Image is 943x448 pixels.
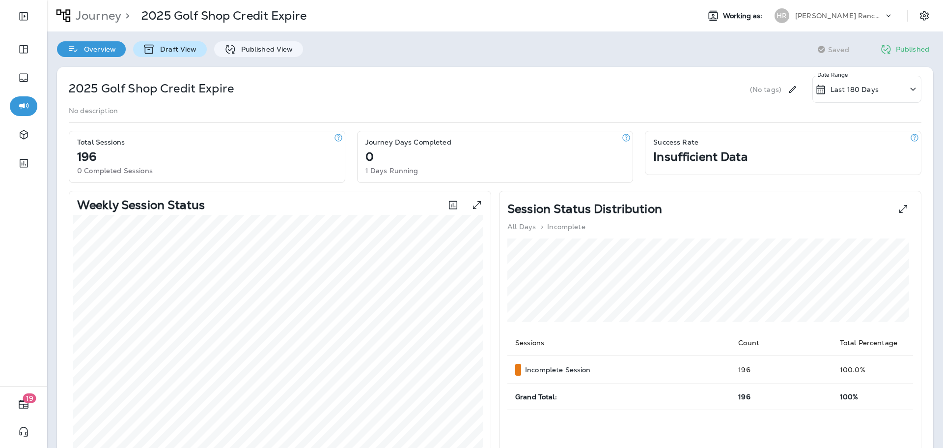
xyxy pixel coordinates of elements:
p: Session Status Distribution [507,205,662,213]
span: 100% [840,392,859,401]
p: Last 180 Days [831,86,879,93]
span: Grand Total: [515,392,557,401]
span: 196 [738,392,750,401]
p: Journey [72,8,121,23]
p: No description [69,107,118,115]
button: View Pie expanded to full screen [893,199,913,219]
p: Insufficient Data [653,153,747,161]
p: Success Rate [653,138,698,146]
td: 196 [730,356,832,384]
p: Published [896,45,929,53]
button: View graph expanded to full screen [467,195,487,215]
p: Date Range [817,71,849,79]
span: Saved [828,46,849,54]
p: Weekly Session Status [77,201,205,209]
p: 0 [365,153,374,161]
p: (No tags) [750,86,781,93]
p: [PERSON_NAME] Ranch Golf Club [795,12,884,20]
p: Draft View [155,45,196,53]
p: Overview [79,45,116,53]
p: Incomplete Session [525,366,591,374]
p: 1 Days Running [365,167,418,175]
span: Working as: [723,12,765,20]
p: 2025 Golf Shop Credit Expire [141,8,306,23]
button: 19 [10,394,37,414]
p: > [121,8,130,23]
p: > [541,223,543,231]
p: 2025 Golf Shop Credit Expire [69,81,234,96]
p: 196 [77,153,96,161]
p: All Days [507,223,536,231]
th: Total Percentage [832,330,913,356]
button: Expand Sidebar [10,6,37,26]
p: Incomplete [547,223,585,231]
div: HR [775,8,789,23]
p: Total Sessions [77,138,125,146]
th: Count [730,330,832,356]
td: 100.0 % [832,356,913,384]
th: Sessions [507,330,730,356]
p: 0 Completed Sessions [77,167,153,175]
div: Edit [783,76,802,103]
p: Published View [236,45,293,53]
span: 19 [23,393,36,403]
button: Toggle between session count and session percentage [443,195,463,215]
p: Journey Days Completed [365,138,451,146]
button: Settings [915,7,933,25]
